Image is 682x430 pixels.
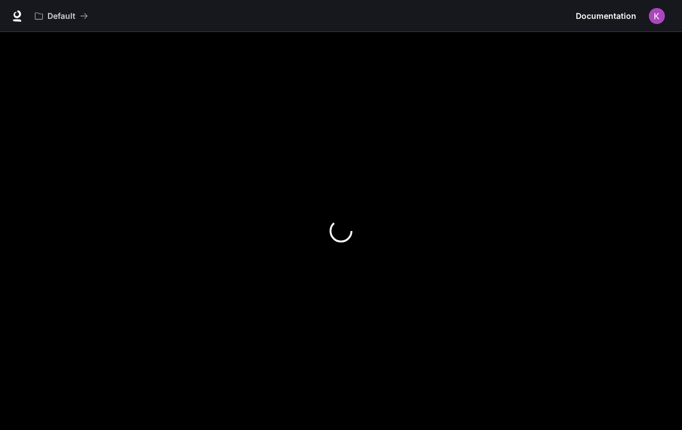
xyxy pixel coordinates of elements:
[649,8,665,24] img: User avatar
[571,5,641,27] a: Documentation
[47,11,75,21] p: Default
[645,5,668,27] button: User avatar
[30,5,93,27] button: All workspaces
[576,9,636,23] span: Documentation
